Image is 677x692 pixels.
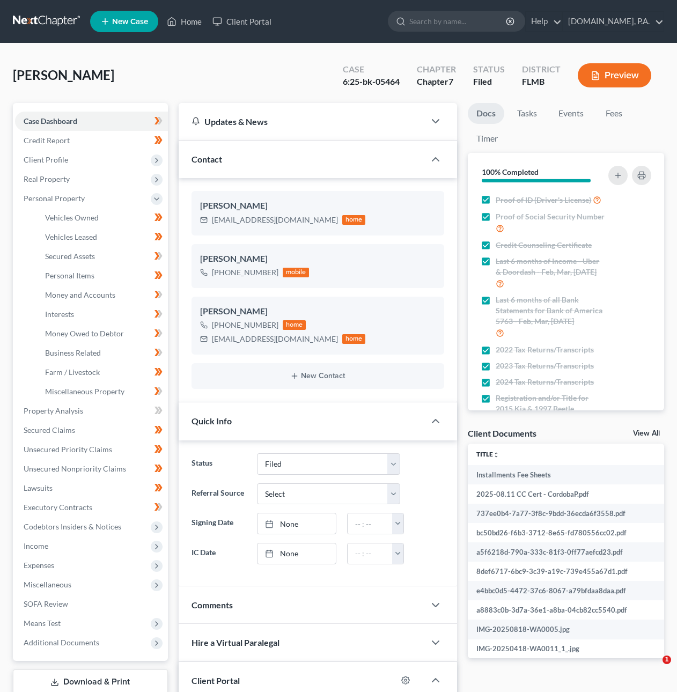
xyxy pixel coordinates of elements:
[24,116,77,126] span: Case Dashboard
[200,372,436,380] button: New Contact
[15,498,168,517] a: Executory Contracts
[24,464,126,473] span: Unsecured Nonpriority Claims
[212,215,338,225] div: [EMAIL_ADDRESS][DOMAIN_NAME]
[186,453,252,475] label: Status
[186,513,252,534] label: Signing Date
[24,406,83,415] span: Property Analysis
[45,271,94,280] span: Personal Items
[496,393,606,414] span: Registration and/or Title for 2015 Kia & 1997 Beetle
[257,513,335,534] a: None
[641,656,666,681] iframe: Intercom live chat
[45,232,97,241] span: Vehicles Leased
[24,522,121,531] span: Codebtors Insiders & Notices
[45,367,100,377] span: Farm / Livestock
[24,638,99,647] span: Additional Documents
[496,256,606,277] span: Last 6 months of Income - Uber & Doordash - Feb, Mar, [DATE]
[15,401,168,421] a: Property Analysis
[45,252,95,261] span: Secured Assets
[45,213,99,222] span: Vehicles Owned
[45,387,124,396] span: Miscellaneous Property
[45,329,124,338] span: Money Owed to Debtor
[45,310,74,319] span: Interests
[24,580,71,589] span: Miscellaneous
[448,76,453,86] span: 7
[496,377,594,387] span: 2024 Tax Returns/Transcripts
[15,131,168,150] a: Credit Report
[550,103,592,124] a: Events
[36,343,168,363] a: Business Related
[112,18,148,26] span: New Case
[45,290,115,299] span: Money and Accounts
[15,478,168,498] a: Lawsuits
[200,253,436,266] div: [PERSON_NAME]
[526,12,562,31] a: Help
[192,416,232,426] span: Quick Info
[522,76,561,88] div: FLMB
[212,334,338,344] div: [EMAIL_ADDRESS][DOMAIN_NAME]
[24,619,61,628] span: Means Test
[200,200,436,212] div: [PERSON_NAME]
[283,320,306,330] div: home
[509,103,546,124] a: Tasks
[192,600,233,610] span: Comments
[36,227,168,247] a: Vehicles Leased
[36,266,168,285] a: Personal Items
[417,76,456,88] div: Chapter
[417,63,456,76] div: Chapter
[207,12,277,31] a: Client Portal
[496,211,605,222] span: Proof of Social Security Number
[13,67,114,83] span: [PERSON_NAME]
[212,267,278,278] div: [PHONE_NUMBER]
[36,285,168,305] a: Money and Accounts
[36,247,168,266] a: Secured Assets
[482,167,539,176] strong: 100% Completed
[476,450,499,458] a: Titleunfold_more
[15,421,168,440] a: Secured Claims
[283,268,310,277] div: mobile
[473,76,505,88] div: Filed
[192,116,413,127] div: Updates & News
[343,63,400,76] div: Case
[36,363,168,382] a: Farm / Livestock
[496,295,606,327] span: Last 6 months of all Bank Statements for Bank of America 5763 - Feb, Mar, [DATE]
[212,320,278,330] div: [PHONE_NUMBER]
[24,541,48,550] span: Income
[633,430,660,437] a: View All
[342,334,366,344] div: home
[15,112,168,131] a: Case Dashboard
[597,103,631,124] a: Fees
[348,513,393,534] input: -- : --
[24,445,112,454] span: Unsecured Priority Claims
[522,63,561,76] div: District
[24,483,53,492] span: Lawsuits
[15,440,168,459] a: Unsecured Priority Claims
[343,76,400,88] div: 6:25-bk-05464
[24,599,68,608] span: SOFA Review
[496,240,592,251] span: Credit Counseling Certificate
[468,128,506,149] a: Timer
[15,594,168,614] a: SOFA Review
[24,561,54,570] span: Expenses
[348,543,393,564] input: -- : --
[186,543,252,564] label: IC Date
[563,12,664,31] a: [DOMAIN_NAME], P.A.
[24,136,70,145] span: Credit Report
[24,503,92,512] span: Executory Contracts
[15,459,168,478] a: Unsecured Nonpriority Claims
[24,155,68,164] span: Client Profile
[409,11,507,31] input: Search by name...
[496,344,594,355] span: 2022 Tax Returns/Transcripts
[342,215,366,225] div: home
[257,543,335,564] a: None
[663,656,671,664] span: 1
[36,382,168,401] a: Miscellaneous Property
[36,324,168,343] a: Money Owed to Debtor
[24,194,85,203] span: Personal Property
[468,103,504,124] a: Docs
[473,63,505,76] div: Status
[36,208,168,227] a: Vehicles Owned
[186,483,252,505] label: Referral Source
[45,348,101,357] span: Business Related
[161,12,207,31] a: Home
[493,452,499,458] i: unfold_more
